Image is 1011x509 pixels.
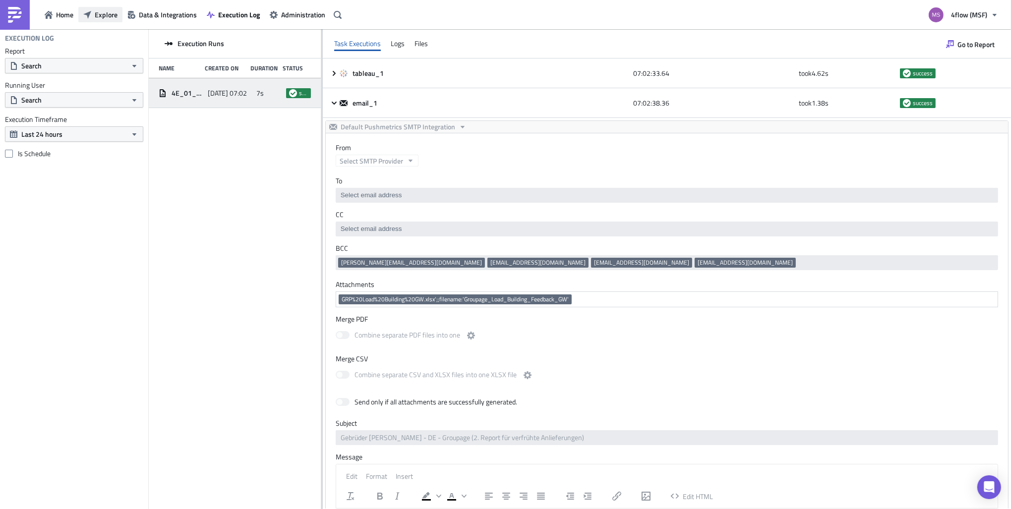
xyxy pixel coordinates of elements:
[336,155,418,167] button: Select SMTP Provider
[389,489,406,503] button: Italic
[522,369,534,381] button: Combine separate CSV and XLSX files into one XLSX file
[633,64,794,82] div: 07:02:33.64
[283,64,305,72] div: Status
[299,89,308,97] span: success
[638,489,654,503] button: Insert/edit image
[289,89,297,97] span: success
[7,7,23,23] img: PushMetrics
[903,99,911,107] span: success
[799,64,895,82] div: took 4.62 s
[159,64,200,72] div: Name
[913,69,933,77] span: success
[913,99,933,107] span: success
[667,489,717,503] button: Edit HTML
[533,489,549,503] button: Justify
[336,143,1008,152] label: From
[202,7,265,22] button: Execution Log
[4,15,657,31] p: Attached you can find list of groupage transport orders (origin country [GEOGRAPHIC_DATA]) that m...
[515,489,532,503] button: Align right
[903,69,911,77] span: success
[353,69,385,78] span: tableau_1
[4,4,657,12] p: Dear Gebrüder [PERSON_NAME] Team,
[336,210,998,219] label: CC
[139,9,197,20] span: Data & Integrations
[799,94,895,112] div: took 1.38 s
[122,7,202,22] button: Data & Integrations
[490,259,586,267] span: [EMAIL_ADDRESS][DOMAIN_NAME]
[336,330,477,342] label: Combine separate PDF files into one
[326,121,470,133] button: Default Pushmetrics SMTP Integration
[21,60,42,71] span: Search
[250,64,278,72] div: Duration
[371,489,388,503] button: Bold
[95,9,118,20] span: Explore
[336,280,998,289] label: Attachments
[336,354,998,363] label: Merge CSV
[480,489,497,503] button: Align left
[562,489,579,503] button: Decrease indent
[415,36,428,51] div: Files
[353,99,379,108] span: email_1
[281,9,325,20] span: Administration
[957,39,995,50] span: Go to Report
[218,9,260,20] span: Execution Log
[391,36,405,51] div: Logs
[683,491,713,502] span: Edit HTML
[21,129,62,139] span: Last 24 hours
[698,259,793,267] span: [EMAIL_ADDRESS][DOMAIN_NAME]
[336,419,998,428] label: Subject
[633,94,794,112] div: 07:02:38.36
[265,7,330,22] button: Administration
[56,9,73,20] span: Home
[4,34,657,57] p: Thank you. Best regards, MSF Transport Control Tower
[366,471,387,481] span: Format
[340,156,403,166] span: Select SMTP Provider
[355,397,517,406] div: Send only if all attachments are successfully generated.
[336,176,998,185] label: To
[40,7,78,22] button: Home
[5,47,143,56] label: Report
[21,95,42,105] span: Search
[4,4,657,57] body: Rich Text Area. Press ALT-0 for help.
[418,489,443,503] div: Background color
[5,34,54,43] h4: Execution Log
[338,224,995,234] input: Select em ail add ress
[443,489,468,503] div: Text color
[928,6,945,23] img: Avatar
[256,89,264,98] span: 7s
[208,89,247,98] span: [DATE] 07:02
[5,149,143,158] label: Is Schedule
[205,64,246,72] div: Created On
[342,295,569,303] span: GRP%20Load%20Building%20GW.xlsx';;filename:'Groupage_Load_Building_Feedback_GW'
[334,36,381,51] div: Task Executions
[342,489,359,503] button: Clear formatting
[178,39,224,48] span: Execution Runs
[594,259,689,267] span: [EMAIL_ADDRESS][DOMAIN_NAME]
[977,475,1001,499] div: Open Intercom Messenger
[338,190,995,200] input: Select em ail add ress
[608,489,625,503] button: Insert/edit link
[5,115,143,124] label: Execution Timeframe
[579,489,596,503] button: Increase indent
[951,9,987,20] span: 4flow (MSF)
[172,89,203,98] span: 4E_01_Groupage_Load_Building_Feedback_GW2 (Dienstag - Verfrühte Anlieferung))
[346,471,357,481] span: Edit
[336,369,534,382] label: Combine separate CSV and XLSX files into one XLSX file
[5,92,143,108] button: Search
[923,4,1004,26] button: 4flow (MSF)
[5,126,143,142] button: Last 24 hours
[78,7,122,22] button: Explore
[341,121,455,133] span: Default Pushmetrics SMTP Integration
[5,58,143,73] button: Search
[336,315,998,324] label: Merge PDF
[498,489,515,503] button: Align center
[465,330,477,341] button: Combine separate PDF files into one
[396,471,413,481] span: Insert
[341,259,482,267] span: [PERSON_NAME][EMAIL_ADDRESS][DOMAIN_NAME]
[336,244,998,253] label: BCC
[941,36,1000,52] button: Go to Report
